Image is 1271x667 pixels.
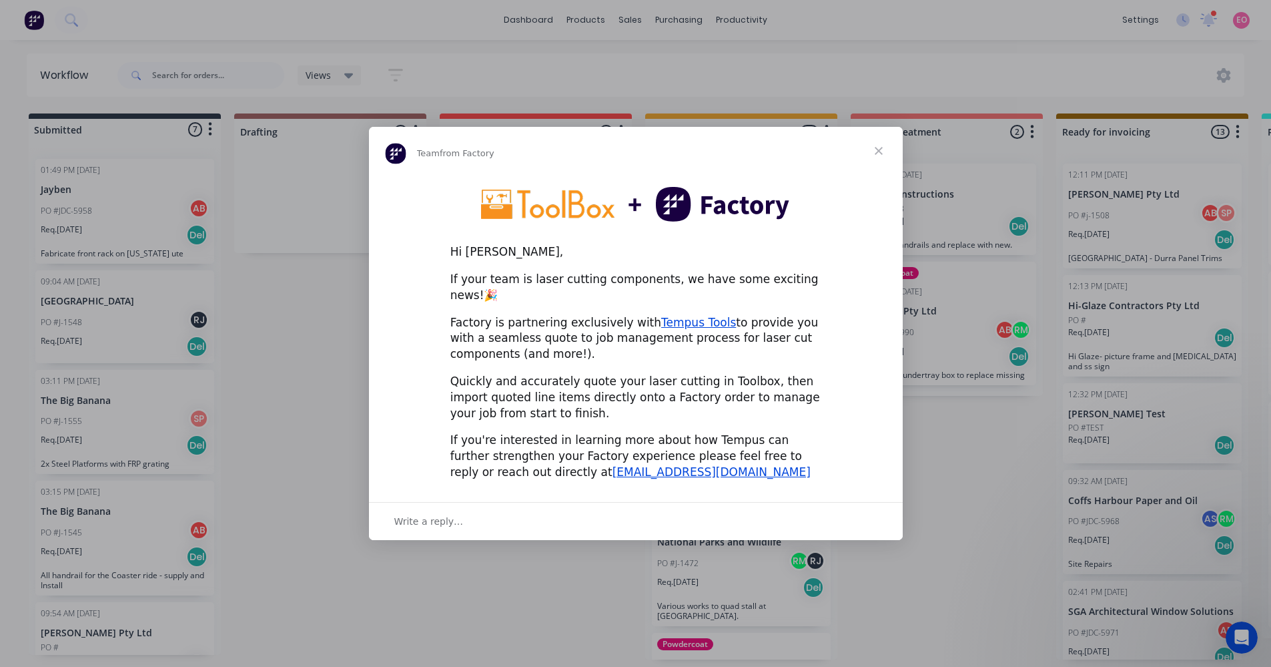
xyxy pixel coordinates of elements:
[661,316,736,329] a: Tempus Tools
[369,502,903,540] div: Open conversation and reply
[855,127,903,175] span: Close
[385,143,406,164] img: Profile image for Team
[394,513,464,530] span: Write a reply…
[450,315,821,363] div: Factory is partnering exclusively with to provide you with a seamless quote to job management pro...
[440,148,494,158] span: from Factory
[450,374,821,421] div: Quickly and accurately quote your laser cutting in Toolbox, then import quoted line items directl...
[450,244,821,260] div: Hi [PERSON_NAME],
[417,148,440,158] span: Team
[612,465,811,479] a: [EMAIL_ADDRESS][DOMAIN_NAME]
[450,433,821,480] div: If you're interested in learning more about how Tempus can further strengthen your Factory experi...
[450,272,821,304] div: If your team is laser cutting components, we have some exciting news!🎉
